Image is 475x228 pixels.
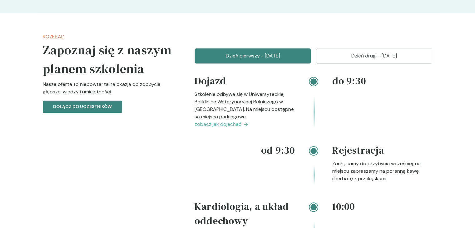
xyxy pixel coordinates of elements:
[195,143,295,157] h4: od 9:30
[332,199,433,214] h4: 10:00
[195,121,295,128] a: zobacz jak dojechać
[332,160,433,182] p: Zachęcamy do przybycia wcześniej, na miejscu zapraszamy na poranną kawę i herbatę z przekąskami
[324,52,425,60] p: Dzień drugi - [DATE]
[43,81,175,101] p: Nasza oferta to niepowtarzalna okazja do zdobycia głębszej wiedzy i umiejętności
[332,74,433,88] h4: do 9:30
[332,143,433,160] h4: Rejestracja
[195,121,241,128] span: zobacz jak dojechać
[53,103,112,110] p: Dołącz do uczestników
[202,52,303,60] p: Dzień pierwszy - [DATE]
[195,48,311,64] button: Dzień pierwszy - [DATE]
[43,41,175,78] h5: Zapoznaj się z naszym planem szkolenia
[43,33,175,41] p: Rozkład
[43,103,122,110] a: Dołącz do uczestników
[316,48,433,64] button: Dzień drugi - [DATE]
[195,74,295,91] h4: Dojazd
[43,101,122,113] button: Dołącz do uczestników
[195,91,295,121] p: Szkolenie odbywa się w Uniwersyteckiej Poliklinice Weterynaryjnej Rolniczego w [GEOGRAPHIC_DATA]....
